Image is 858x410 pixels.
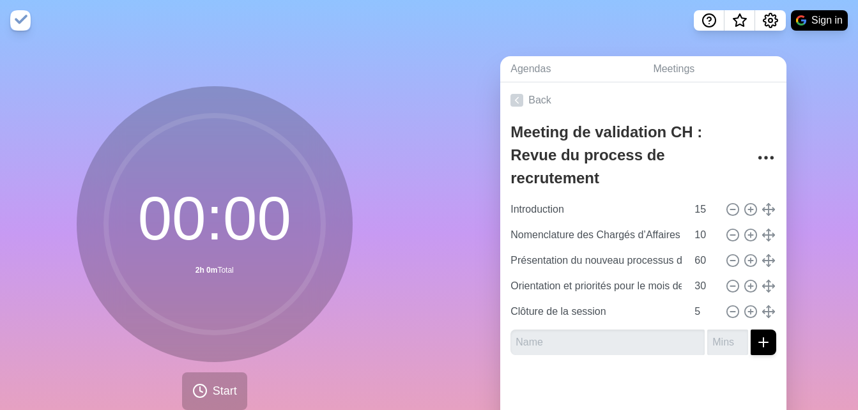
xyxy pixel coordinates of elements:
input: Name [505,248,687,273]
input: Mins [689,273,720,299]
span: Start [213,383,237,400]
button: More [753,145,779,171]
input: Name [505,197,687,222]
img: google logo [796,15,806,26]
input: Mins [707,330,748,355]
input: Mins [689,248,720,273]
button: Help [694,10,724,31]
button: Settings [755,10,786,31]
button: What’s new [724,10,755,31]
a: Meetings [643,56,786,82]
input: Name [510,330,705,355]
input: Name [505,222,687,248]
input: Name [505,299,687,324]
input: Mins [689,222,720,248]
button: Sign in [791,10,848,31]
input: Mins [689,299,720,324]
a: Back [500,82,786,118]
img: timeblocks logo [10,10,31,31]
button: Start [182,372,247,410]
input: Name [505,273,687,299]
a: Agendas [500,56,643,82]
input: Mins [689,197,720,222]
